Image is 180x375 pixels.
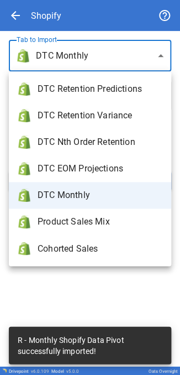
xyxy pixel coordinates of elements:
[38,215,162,228] span: Product Sales Mix
[38,82,162,96] span: DTC Retention Predictions
[18,215,31,228] img: brand icon not found
[38,136,162,149] span: DTC Nth Order Retention
[18,82,31,96] img: brand icon not found
[18,330,162,361] div: R - Monthly Shopify Data Pivot successfully imported!
[18,162,31,175] img: brand icon not found
[18,109,31,122] img: brand icon not found
[38,242,162,255] span: Cohorted Sales
[18,189,31,202] img: brand icon not found
[38,162,162,175] span: DTC EOM Projections
[38,109,162,122] span: DTC Retention Variance
[38,189,162,202] span: DTC Monthly
[18,136,31,149] img: brand icon not found
[18,242,31,255] img: brand icon not found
